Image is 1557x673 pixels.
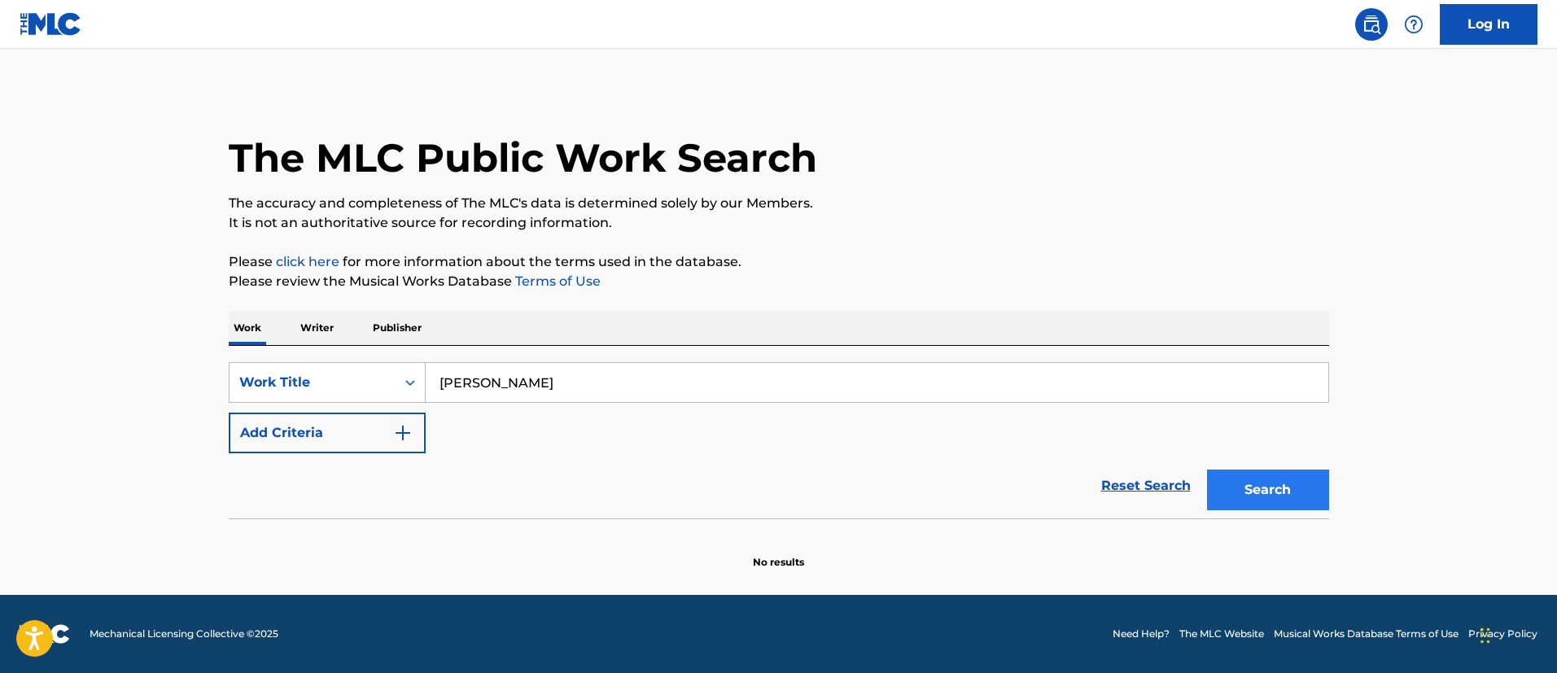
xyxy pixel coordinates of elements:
[368,311,426,345] p: Publisher
[1440,4,1537,45] a: Log In
[1274,627,1459,641] a: Musical Works Database Terms of Use
[1355,8,1388,41] a: Public Search
[1476,595,1557,673] iframe: Chat Widget
[1404,15,1424,34] img: help
[295,311,339,345] p: Writer
[1397,8,1430,41] div: Help
[90,627,278,641] span: Mechanical Licensing Collective © 2025
[1093,468,1199,504] a: Reset Search
[20,12,82,36] img: MLC Logo
[1207,470,1329,510] button: Search
[229,311,266,345] p: Work
[239,373,386,392] div: Work Title
[229,194,1329,213] p: The accuracy and completeness of The MLC's data is determined solely by our Members.
[20,624,70,644] img: logo
[393,423,413,443] img: 9d2ae6d4665cec9f34b9.svg
[229,362,1329,518] form: Search Form
[1179,627,1264,641] a: The MLC Website
[229,213,1329,233] p: It is not an authoritative source for recording information.
[229,413,426,453] button: Add Criteria
[229,133,817,182] h1: The MLC Public Work Search
[753,535,804,570] p: No results
[1480,611,1490,660] div: Drag
[1362,15,1381,34] img: search
[512,273,601,289] a: Terms of Use
[1468,627,1537,641] a: Privacy Policy
[229,272,1329,291] p: Please review the Musical Works Database
[276,254,339,269] a: click here
[229,252,1329,272] p: Please for more information about the terms used in the database.
[1113,627,1170,641] a: Need Help?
